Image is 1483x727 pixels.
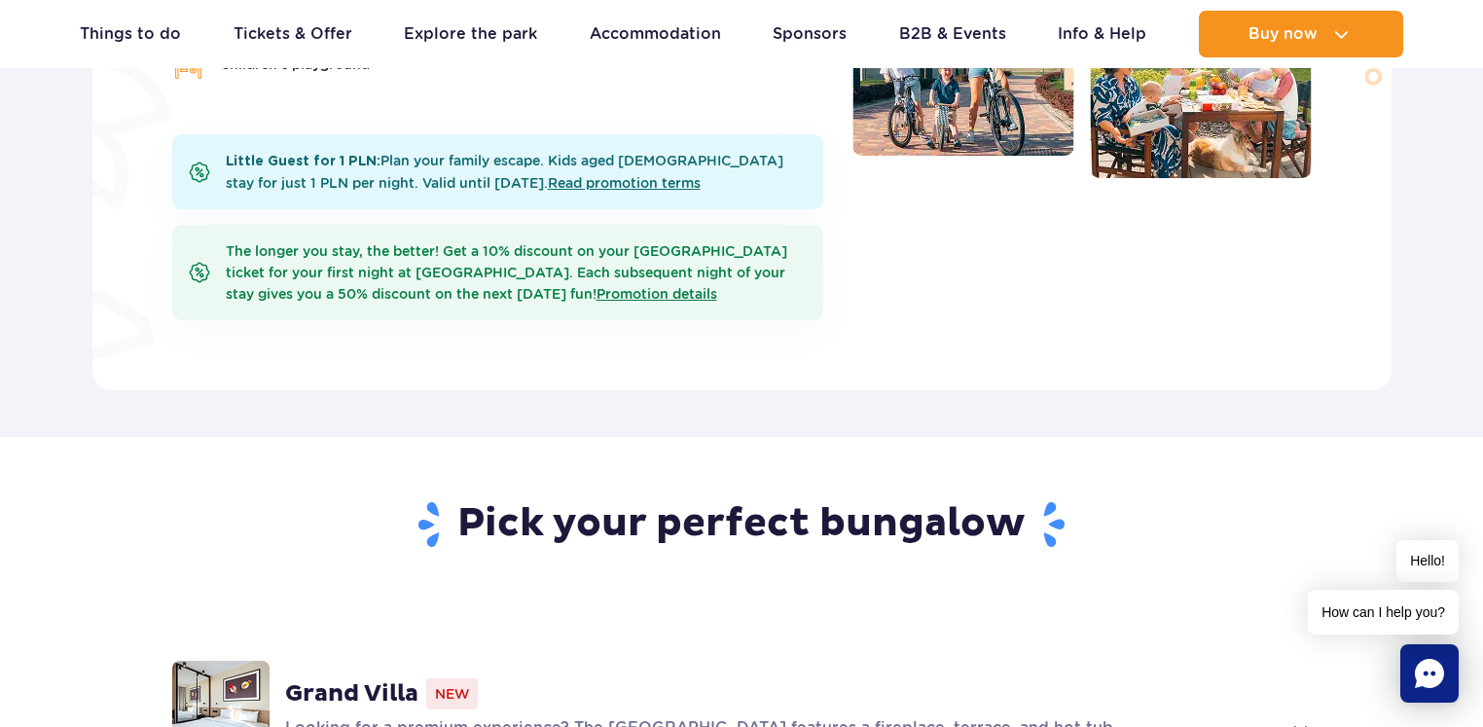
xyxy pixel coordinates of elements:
a: Explore the park [404,11,537,57]
a: Read promotion terms [548,175,701,191]
div: Chat [1400,644,1459,703]
h2: Pick your perfect bungalow [172,499,1312,550]
button: Buy now [1199,11,1403,57]
div: Plan your family escape. Kids aged [DEMOGRAPHIC_DATA] stay for just 1 PLN per night. Valid until ... [172,134,823,209]
a: Info & Help [1058,11,1146,57]
b: Little Guest for 1 PLN: [226,155,380,168]
span: New [426,678,478,709]
span: Buy now [1248,25,1318,43]
div: The longer you stay, the better! Get a 10% discount on your [GEOGRAPHIC_DATA] ticket for your fir... [172,225,823,320]
a: B2B & Events [899,11,1006,57]
a: Tickets & Offer [234,11,352,57]
a: Sponsors [773,11,847,57]
a: Things to do [80,11,181,57]
strong: Grand Villa [285,679,418,709]
a: Accommodation [590,11,721,57]
span: Hello! [1396,540,1459,582]
a: Promotion details [597,286,717,302]
span: How can I help you? [1308,590,1459,635]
